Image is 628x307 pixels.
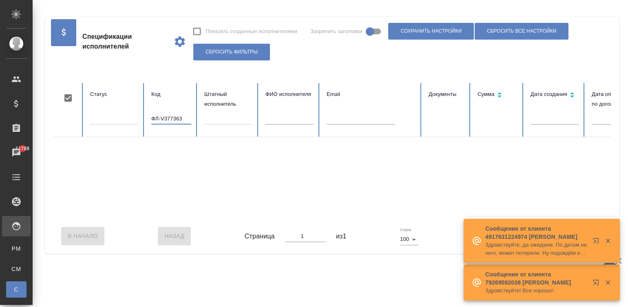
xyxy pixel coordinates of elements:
span: Сбросить все настройки [487,28,556,35]
div: Сортировка [531,89,579,101]
span: Спецификации исполнителей [82,32,167,51]
a: PM [6,240,27,257]
div: Штатный исполнитель [204,89,252,109]
span: 11788 [11,145,34,153]
span: CM [10,265,22,273]
p: Здравствуйте, да ожидаем. По датам ничего, может потеряли. Ну подождём еще. [485,241,587,257]
span: из 1 [336,231,347,241]
p: Сообщение от клиента 4917631224974 [PERSON_NAME] [485,225,587,241]
button: Сохранить настройки [388,23,474,40]
button: Сбросить все настройки [475,23,568,40]
div: ФИО исполнителя [265,89,314,99]
button: Сбросить фильтры [193,44,270,60]
a: 11788 [2,142,31,163]
span: Сохранить настройки [400,28,462,35]
button: Закрыть [599,237,616,245]
span: Сбросить фильтры [206,49,258,56]
span: Закрепить заголовки [310,27,363,36]
span: PM [10,245,22,253]
span: Страница [245,231,275,241]
div: Email [327,89,416,99]
label: Строк [400,228,411,232]
span: Показать созданные исполнителями [206,27,297,36]
div: 100 [400,234,419,245]
div: Код [151,89,191,99]
button: Открыть в новой вкладке [588,274,607,294]
div: Статус [90,89,138,99]
span: С [10,285,22,294]
a: С [6,281,27,298]
p: Сообщение от клиента 79269592038 [PERSON_NAME] [485,270,587,287]
p: Здравствуйте! Все хорошо! [485,287,587,295]
button: Открыть в новой вкладке [588,233,607,252]
button: Закрыть [599,279,616,286]
a: CM [6,261,27,277]
div: Сортировка [478,89,517,101]
div: Документы [429,89,464,99]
